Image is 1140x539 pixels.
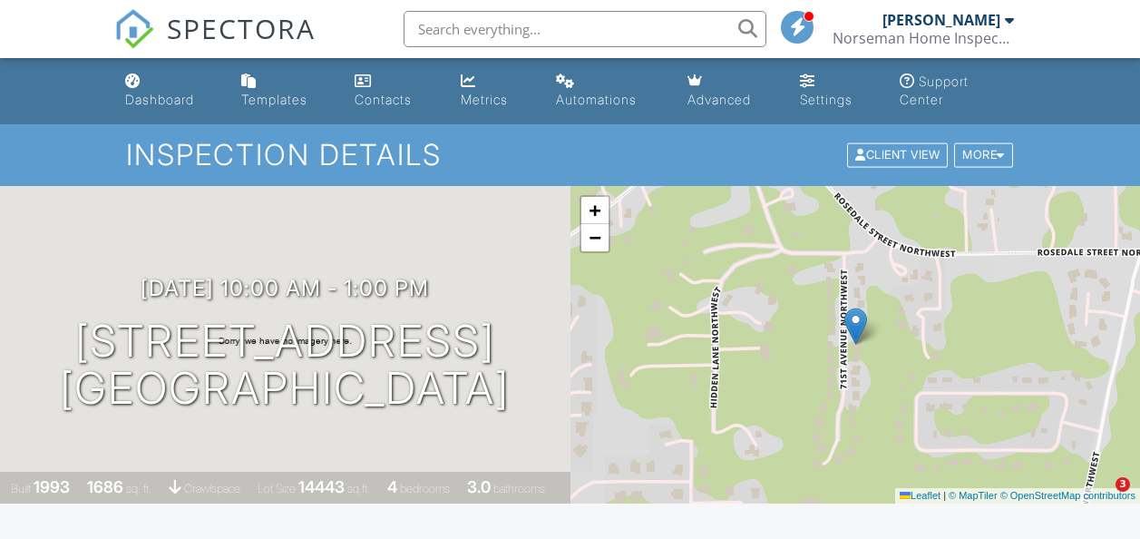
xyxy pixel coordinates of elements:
input: Search everything... [404,11,766,47]
a: Zoom out [581,224,609,251]
div: Metrics [461,92,508,107]
iframe: Intercom live chat [1078,477,1122,521]
div: Client View [847,143,948,168]
a: Leaflet [900,490,940,501]
div: Templates [241,92,307,107]
div: Support Center [900,73,969,107]
div: Dashboard [125,92,194,107]
div: Contacts [355,92,412,107]
a: SPECTORA [114,24,316,63]
a: Client View [845,147,952,161]
img: The Best Home Inspection Software - Spectora [114,9,154,49]
span: sq. ft. [126,482,151,495]
div: [PERSON_NAME] [882,11,1000,29]
span: | [943,490,946,501]
span: Lot Size [258,482,296,495]
div: Automations [556,92,637,107]
span: Built [11,482,31,495]
span: 3 [1116,477,1130,492]
a: Metrics [453,65,533,117]
a: Automations (Basic) [549,65,666,117]
a: © OpenStreetMap contributors [1000,490,1135,501]
div: Norseman Home Inspections LLC [833,29,1014,47]
a: Contacts [347,65,439,117]
div: Settings [800,92,853,107]
div: 1993 [34,477,70,496]
a: Settings [793,65,878,117]
div: 14443 [298,477,345,496]
div: 1686 [87,477,123,496]
span: bathrooms [493,482,545,495]
a: Templates [234,65,333,117]
span: − [589,226,600,249]
h1: [STREET_ADDRESS] [GEOGRAPHIC_DATA] [60,318,510,414]
span: SPECTORA [167,9,316,47]
a: Zoom in [581,197,609,224]
a: Advanced [680,65,778,117]
span: sq.ft. [347,482,370,495]
span: bedrooms [400,482,450,495]
div: More [954,143,1013,168]
span: crawlspace [184,482,240,495]
a: Dashboard [118,65,219,117]
div: 4 [387,477,397,496]
h1: Inspection Details [126,139,1015,171]
a: Support Center [892,65,1022,117]
h3: [DATE] 10:00 am - 1:00 pm [141,276,429,300]
div: 3.0 [467,477,491,496]
img: Marker [844,308,867,345]
div: Advanced [687,92,751,107]
span: + [589,199,600,221]
a: © MapTiler [949,490,998,501]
